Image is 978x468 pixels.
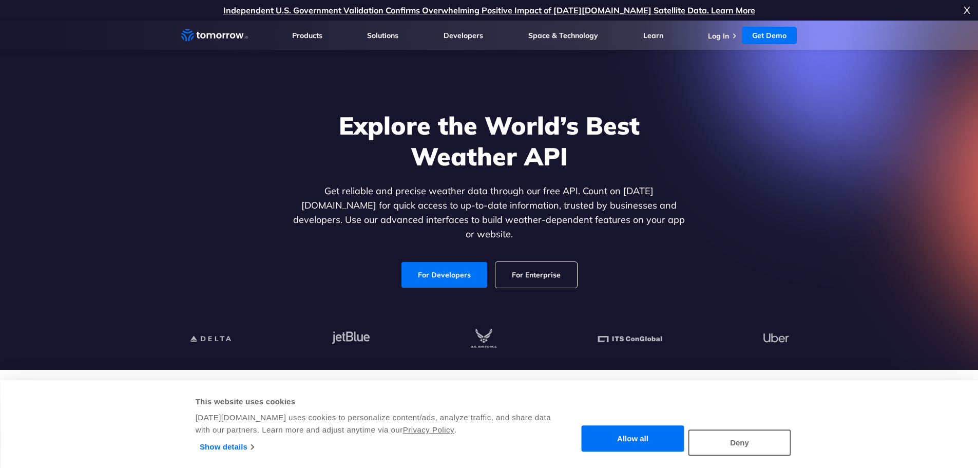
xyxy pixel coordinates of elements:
div: This website uses cookies [196,396,552,408]
a: Space & Technology [528,31,598,40]
button: Deny [688,429,791,456]
div: [DATE][DOMAIN_NAME] uses cookies to personalize content/ads, analyze traffic, and share data with... [196,411,552,436]
a: Solutions [367,31,398,40]
a: Developers [444,31,483,40]
a: Products [292,31,322,40]
p: Get reliable and precise weather data through our free API. Count on [DATE][DOMAIN_NAME] for quic... [291,184,687,241]
button: Allow all [582,426,684,452]
a: Home link [181,28,248,43]
a: Get Demo [742,27,797,44]
a: Independent U.S. Government Validation Confirms Overwhelming Positive Impact of [DATE][DOMAIN_NAM... [223,5,755,15]
a: Learn [643,31,663,40]
a: Show details [200,439,254,455]
a: For Developers [401,262,487,288]
a: For Enterprise [495,262,577,288]
a: Privacy Policy [403,425,454,434]
h1: Explore the World’s Best Weather API [291,110,687,172]
a: Log In [708,31,729,41]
